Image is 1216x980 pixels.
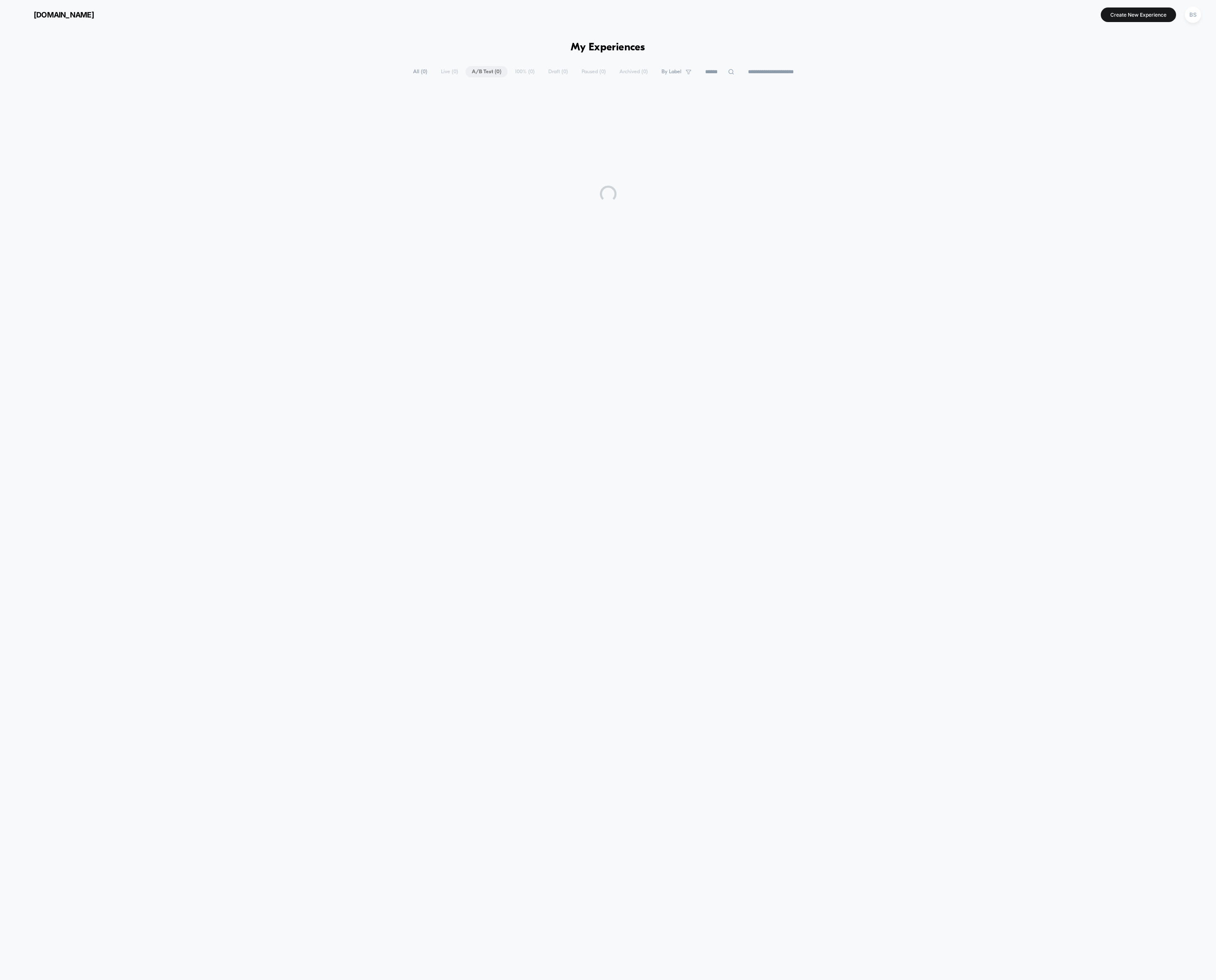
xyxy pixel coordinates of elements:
h1: My Experiences [571,42,645,54]
button: [DOMAIN_NAME] [12,8,97,21]
button: Create New Experience [1101,7,1176,22]
span: By Label [661,69,681,75]
button: BS [1182,6,1204,23]
span: All ( 0 ) [407,66,433,77]
span: [DOMAIN_NAME] [34,10,94,19]
div: BS [1185,7,1201,23]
